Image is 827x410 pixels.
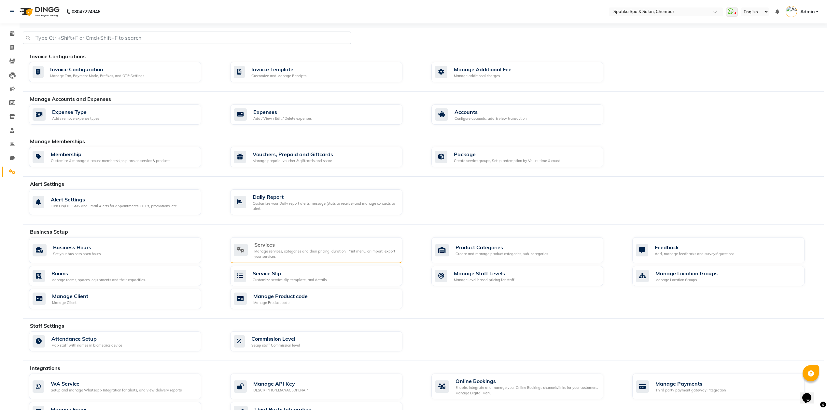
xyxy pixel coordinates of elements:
[230,266,422,286] a: Service SlipCustomize service slip template, and details.
[253,388,309,393] div: DESCRIPTION.MANAGEOPENAPI
[230,147,422,167] a: Vouchers, Prepaid and GiftcardsManage prepaid, voucher & giftcards and share
[52,300,88,306] div: Manage Client
[51,335,122,343] div: Attendance Setup
[253,193,397,201] div: Daily Report
[632,237,824,263] a: FeedbackAdd, manage feedbacks and surveys' questions
[655,388,726,393] div: Third party payment gateway integration
[454,269,514,277] div: Manage Staff Levels
[431,62,623,82] a: Manage Additional FeeManage additional charges
[52,108,99,116] div: Expense Type
[431,237,623,263] a: Product CategoriesCreate and manage product categories, sub-categories
[253,269,328,277] div: Service Slip
[456,385,598,396] div: Enable, integrate and manage your Online Bookings channels/links for your customers. Manage Digit...
[632,374,824,399] a: Manage PaymentsThird party payment gateway integration
[253,108,312,116] div: Expenses
[431,374,623,399] a: Online BookingsEnable, integrate and manage your Online Bookings channels/links for your customer...
[253,292,308,300] div: Manage Product code
[454,73,512,79] div: Manage additional charges
[29,104,220,125] a: Expense TypeAdd / remove expense types
[51,158,170,164] div: Customise & manage discount memberships plans on service & products
[456,251,548,257] div: Create and manage product categories, sub-categories
[254,249,397,259] div: Manage services, categories and their pricing, duration. Print menu, or import, export your servi...
[50,65,144,73] div: Invoice Configuration
[253,300,308,306] div: Manage Product code
[454,277,514,283] div: Manage level based pricing for staff
[29,237,220,263] a: Business HoursSet your business open hours
[253,150,333,158] div: Vouchers, Prepaid and Giftcards
[52,116,99,121] div: Add / remove expense types
[431,104,623,125] a: AccountsConfigure accounts, add & view transaction
[51,150,170,158] div: Membership
[50,73,144,79] div: Manage Tax, Payment Mode, Prefixes, and OTP Settings
[29,62,220,82] a: Invoice ConfigurationManage Tax, Payment Mode, Prefixes, and OTP Settings
[29,147,220,167] a: MembershipCustomise & manage discount memberships plans on service & products
[29,289,220,309] a: Manage ClientManage Client
[251,65,306,73] div: Invoice Template
[51,277,146,283] div: Manage rooms, spaces, equipments and their capacities.
[251,335,300,343] div: Commission Level
[230,189,422,215] a: Daily ReportCustomize your Daily report alerts message (stats to receive) and manage contacts to ...
[23,32,351,44] input: Type Ctrl+Shift+F or Cmd+Shift+F to search
[655,269,718,277] div: Manage Location Groups
[800,384,820,403] iframe: chat widget
[52,292,88,300] div: Manage Client
[253,158,333,164] div: Manage prepaid, voucher & giftcards and share
[51,269,146,277] div: Rooms
[230,237,422,263] a: ServicesManage services, categories and their pricing, duration. Print menu, or import, export yo...
[253,380,309,388] div: Manage API Key
[454,158,560,164] div: Create service groups, Setup redemption by Value, time & count
[230,331,422,352] a: Commission LevelSetup staff Commission level
[800,8,815,15] span: Admin
[51,196,177,203] div: Alert Settings
[29,189,220,215] a: Alert SettingsTurn ON/OFF SMS and Email Alerts for appointments, OTPs, promotions, etc.
[455,116,526,121] div: Configure accounts, add & view transaction
[655,380,726,388] div: Manage Payments
[454,65,512,73] div: Manage Additional Fee
[53,243,101,251] div: Business Hours
[253,277,328,283] div: Customize service slip template, and details.
[29,331,220,352] a: Attendance SetupMap staff with names in biometrics device
[253,116,312,121] div: Add / View / Edit / Delete expenses
[230,289,422,309] a: Manage Product codeManage Product code
[251,343,300,348] div: Setup staff Commission level
[230,62,422,82] a: Invoice TemplateCustomize and Manage Receipts
[431,147,623,167] a: PackageCreate service groups, Setup redemption by Value, time & count
[454,150,560,158] div: Package
[456,243,548,251] div: Product Categories
[29,266,220,286] a: RoomsManage rooms, spaces, equipments and their capacities.
[431,266,623,286] a: Manage Staff LevelsManage level based pricing for staff
[655,277,718,283] div: Manage Location Groups
[51,203,177,209] div: Turn ON/OFF SMS and Email Alerts for appointments, OTPs, promotions, etc.
[655,251,734,257] div: Add, manage feedbacks and surveys' questions
[632,266,824,286] a: Manage Location GroupsManage Location Groups
[53,251,101,257] div: Set your business open hours
[51,343,122,348] div: Map staff with names in biometrics device
[29,374,220,399] a: WA ServiceSetup and manage Whatsapp Integration for alerts, and view delivery reports.
[786,6,797,17] img: Admin
[655,243,734,251] div: Feedback
[51,388,183,393] div: Setup and manage Whatsapp Integration for alerts, and view delivery reports.
[72,3,100,21] b: 08047224946
[230,104,422,125] a: ExpensesAdd / View / Edit / Delete expenses
[253,201,397,212] div: Customize your Daily report alerts message (stats to receive) and manage contacts to alert.
[17,3,61,21] img: logo
[456,377,598,385] div: Online Bookings
[254,241,397,249] div: Services
[455,108,526,116] div: Accounts
[51,380,183,388] div: WA Service
[251,73,306,79] div: Customize and Manage Receipts
[230,374,422,399] a: Manage API KeyDESCRIPTION.MANAGEOPENAPI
